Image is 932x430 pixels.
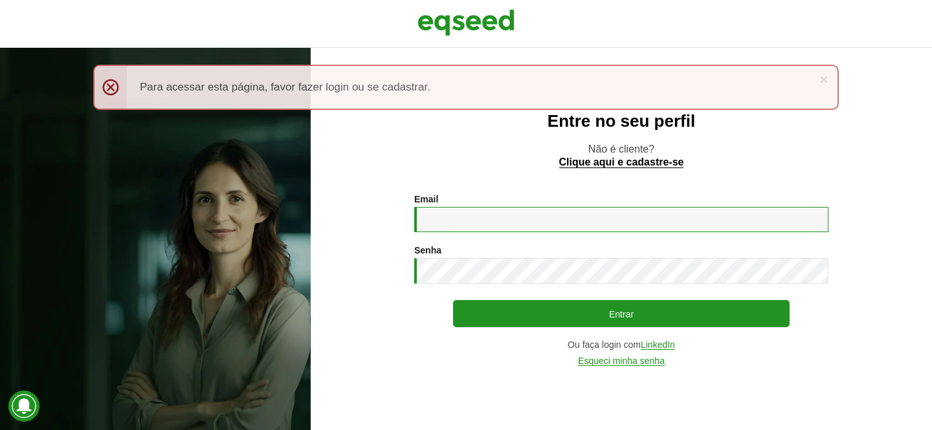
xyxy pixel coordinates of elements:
a: Esqueci minha senha [578,356,665,366]
img: EqSeed Logo [417,6,515,39]
label: Senha [414,246,441,255]
label: Email [414,195,438,204]
a: × [820,72,828,86]
h2: Entre no seu perfil [337,112,906,131]
a: Clique aqui e cadastre-se [559,157,684,168]
div: Ou faça login com [414,340,828,350]
button: Entrar [453,300,790,327]
p: Não é cliente? [337,143,906,167]
a: LinkedIn [641,340,675,350]
div: Para acessar esta página, favor fazer login ou se cadastrar. [93,65,839,110]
